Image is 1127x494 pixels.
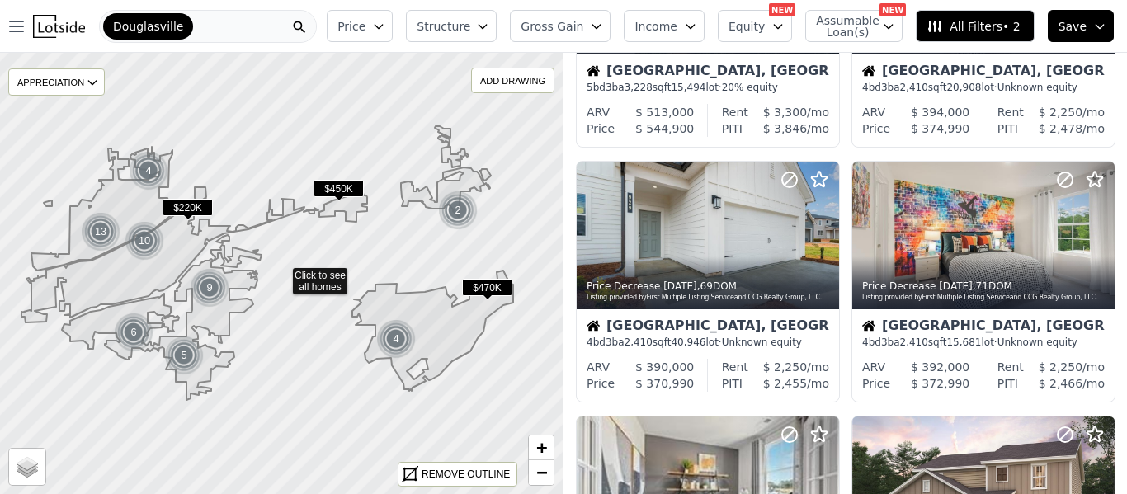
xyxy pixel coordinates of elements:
img: House [862,64,875,78]
div: 4 bd 3 ba sqft lot · Unknown equity [587,336,829,349]
div: 9 [190,268,229,308]
div: 2 [438,191,478,230]
div: 5 [164,336,204,375]
div: Rent [997,359,1024,375]
div: ARV [587,359,610,375]
div: [GEOGRAPHIC_DATA], [GEOGRAPHIC_DATA] [862,64,1105,81]
div: 5 bd 3 ba sqft lot · 20% equity [587,81,829,94]
span: 3,228 [625,82,653,93]
span: $ 392,000 [911,360,969,374]
img: g1.png [164,336,205,375]
div: 4 bd 3 ba sqft lot · Unknown equity [862,81,1105,94]
span: $470K [462,279,512,296]
button: Assumable Loan(s) [805,10,903,42]
button: Equity [718,10,792,42]
img: g1.png [81,212,121,252]
div: Price [862,375,890,392]
span: Price [337,18,365,35]
a: Zoom out [529,460,554,485]
span: $ 2,250 [1039,360,1082,374]
img: g1.png [129,151,169,191]
div: [GEOGRAPHIC_DATA], [GEOGRAPHIC_DATA] [587,64,829,81]
span: − [536,462,547,482]
span: $ 2,466 [1039,377,1082,390]
span: $ 2,250 [1039,106,1082,119]
div: [GEOGRAPHIC_DATA], [GEOGRAPHIC_DATA] [587,319,829,336]
div: Rent [722,104,748,120]
div: $220K [163,199,213,223]
div: ARV [587,104,610,120]
div: Listing provided by First Multiple Listing Service and CCG Realty Group, LLC. [862,293,1106,303]
div: /mo [1018,120,1105,137]
div: APPRECIATION [8,68,105,96]
div: Price Decrease , 69 DOM [587,280,831,293]
div: PITI [997,375,1018,392]
div: Price Decrease , 71 DOM [862,280,1106,293]
a: Layers [9,449,45,485]
span: 2,410 [900,336,928,348]
img: g1.png [376,319,417,359]
div: 4 [129,151,168,191]
a: Price Decrease [DATE],69DOMListing provided byFirst Multiple Listing Serviceand CCG Realty Group,... [576,161,838,402]
img: g1.png [125,221,165,261]
div: NEW [879,3,906,16]
span: 2,410 [625,336,653,348]
span: 20,908 [946,82,981,93]
div: 10 [125,221,164,261]
a: Price Decrease [DATE],71DOMListing provided byFirst Multiple Listing Serviceand CCG Realty Group,... [851,161,1114,402]
div: /mo [748,359,829,375]
div: Price [862,120,890,137]
button: Income [624,10,705,42]
span: $ 370,990 [635,377,694,390]
div: Price [587,120,615,137]
div: 6 [114,313,153,352]
span: $220K [163,199,213,216]
button: All Filters• 2 [916,10,1034,42]
div: PITI [997,120,1018,137]
span: $ 394,000 [911,106,969,119]
span: $ 372,990 [911,377,969,390]
span: 15,494 [671,82,705,93]
div: Price [587,375,615,392]
button: Price [327,10,393,42]
span: Save [1059,18,1087,35]
img: House [587,64,600,78]
span: All Filters • 2 [927,18,1020,35]
span: 40,946 [671,336,705,348]
span: Structure [417,18,469,35]
img: House [587,319,600,332]
img: g1.png [114,313,154,352]
div: /mo [743,375,829,392]
div: ARV [862,104,885,120]
div: ARV [862,359,885,375]
span: $ 390,000 [635,360,694,374]
span: 15,681 [946,336,981,348]
div: Rent [997,104,1024,120]
button: Gross Gain [510,10,611,42]
span: $ 544,900 [635,122,694,135]
div: PITI [722,120,743,137]
span: $ 3,846 [763,122,807,135]
span: Gross Gain [521,18,583,35]
time: 2025-08-16 23:55 [663,280,697,292]
span: $ 2,478 [1039,122,1082,135]
div: $470K [462,279,512,303]
div: REMOVE OUTLINE [422,467,510,482]
button: Save [1048,10,1114,42]
div: 4 [376,319,416,359]
span: $ 3,300 [763,106,807,119]
div: /mo [1024,104,1105,120]
div: /mo [743,120,829,137]
img: g1.png [438,191,479,230]
div: PITI [722,375,743,392]
div: [GEOGRAPHIC_DATA], [GEOGRAPHIC_DATA] [862,319,1105,336]
div: ADD DRAWING [472,68,554,92]
div: 4 bd 3 ba sqft lot · Unknown equity [862,336,1105,349]
span: $450K [314,180,364,197]
div: Listing provided by First Multiple Listing Service and CCG Realty Group, LLC. [587,293,831,303]
div: /mo [1018,375,1105,392]
span: + [536,437,547,458]
span: $ 513,000 [635,106,694,119]
span: $ 2,250 [763,360,807,374]
span: $ 2,455 [763,377,807,390]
